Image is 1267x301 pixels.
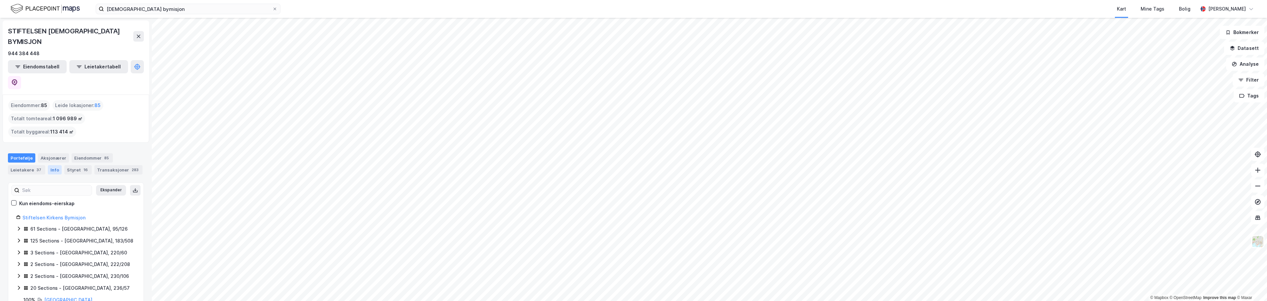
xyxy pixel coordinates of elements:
img: Z [1251,235,1264,248]
div: Leide lokasjoner : [52,100,103,111]
div: 125 Sections - [GEOGRAPHIC_DATA], 183/508 [30,237,133,245]
div: Styret [64,165,92,174]
input: Søk på adresse, matrikkel, gårdeiere, leietakere eller personer [104,4,272,14]
div: 944 384 448 [8,50,40,57]
div: STIFTELSEN [DEMOGRAPHIC_DATA] BYMISJON [8,26,133,47]
div: Bolig [1179,5,1190,13]
span: 1 096 989 ㎡ [53,115,82,123]
input: Søk [19,185,92,195]
div: Portefølje [8,153,35,163]
button: Bokmerker [1220,26,1264,39]
div: Leietakere [8,165,45,174]
div: Kart [1117,5,1126,13]
div: Totalt tomteareal : [8,113,85,124]
div: 20 Sections - [GEOGRAPHIC_DATA], 236/57 [30,284,130,292]
div: Totalt byggareal : [8,127,76,137]
button: Ekspander [96,185,126,196]
div: Kun eiendoms-eierskap [19,200,75,207]
a: Mapbox [1150,295,1168,300]
div: 85 [103,155,110,161]
div: Eiendommer : [8,100,50,111]
button: Tags [1234,89,1264,102]
div: Kontrollprogram for chat [1234,269,1267,301]
div: 61 Sections - [GEOGRAPHIC_DATA], 95/126 [30,225,128,233]
div: 16 [82,167,89,173]
a: Improve this map [1203,295,1236,300]
div: Transaksjoner [94,165,143,174]
div: 2 Sections - [GEOGRAPHIC_DATA], 222/208 [30,260,130,268]
div: 283 [130,167,140,173]
iframe: Chat Widget [1234,269,1267,301]
a: Stiftelsen Kirkens Bymisjon [22,215,85,220]
button: Eiendomstabell [8,60,67,73]
button: Filter [1233,73,1264,87]
a: OpenStreetMap [1170,295,1202,300]
div: 2 Sections - [GEOGRAPHIC_DATA], 230/106 [30,272,129,280]
div: 37 [35,167,43,173]
div: Mine Tags [1141,5,1164,13]
div: Info [48,165,62,174]
button: Datasett [1224,42,1264,55]
div: Eiendommer [72,153,113,163]
div: 3 Sections - [GEOGRAPHIC_DATA], 220/60 [30,249,127,257]
div: [PERSON_NAME] [1208,5,1246,13]
button: Leietakertabell [69,60,128,73]
span: 85 [94,101,101,109]
div: Aksjonærer [38,153,69,163]
span: 85 [41,101,47,109]
span: 113 414 ㎡ [50,128,74,136]
img: logo.f888ab2527a4732fd821a326f86c7f29.svg [11,3,80,15]
button: Analyse [1226,57,1264,71]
